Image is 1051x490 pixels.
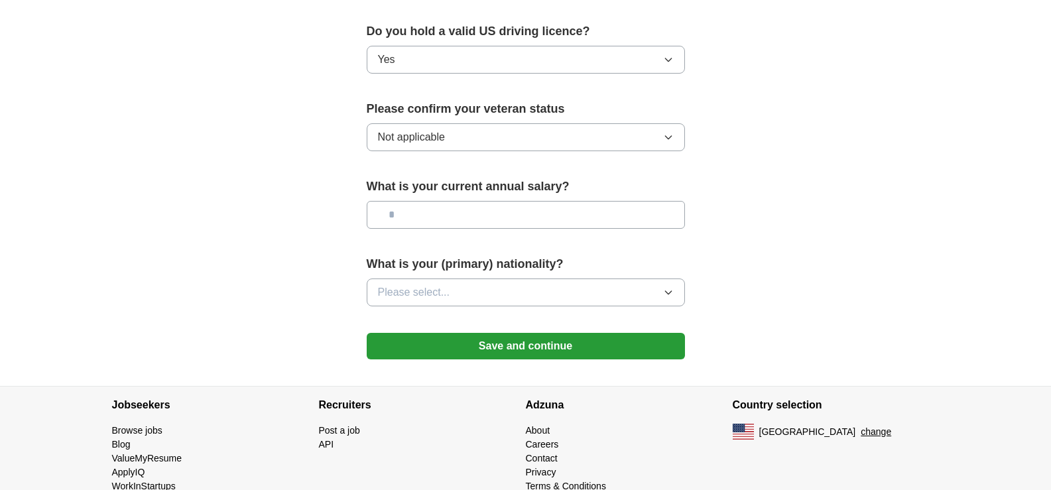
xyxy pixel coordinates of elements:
a: Post a job [319,425,360,436]
h4: Country selection [733,387,940,424]
button: Save and continue [367,333,685,359]
label: Do you hold a valid US driving licence? [367,23,685,40]
img: US flag [733,424,754,440]
label: Please confirm your veteran status [367,100,685,118]
a: API [319,439,334,450]
a: Contact [526,453,558,463]
a: Careers [526,439,559,450]
span: [GEOGRAPHIC_DATA] [759,425,856,439]
label: What is your current annual salary? [367,178,685,196]
span: Yes [378,52,395,68]
button: Yes [367,46,685,74]
span: Please select... [378,284,450,300]
button: Not applicable [367,123,685,151]
label: What is your (primary) nationality? [367,255,685,273]
span: Not applicable [378,129,445,145]
a: Privacy [526,467,556,477]
a: Blog [112,439,131,450]
a: Browse jobs [112,425,162,436]
button: change [861,425,891,439]
button: Please select... [367,278,685,306]
a: ApplyIQ [112,467,145,477]
a: About [526,425,550,436]
a: ValueMyResume [112,453,182,463]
